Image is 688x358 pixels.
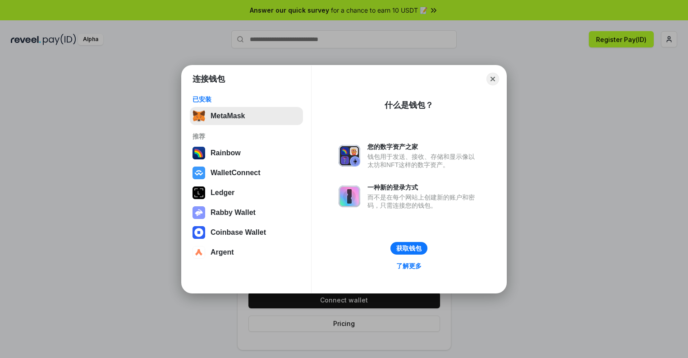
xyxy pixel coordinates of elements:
div: Argent [211,248,234,256]
h1: 连接钱包 [193,74,225,84]
div: MetaMask [211,112,245,120]
div: WalletConnect [211,169,261,177]
button: WalletConnect [190,164,303,182]
button: Argent [190,243,303,261]
img: svg+xml,%3Csvg%20width%3D%2228%22%20height%3D%2228%22%20viewBox%3D%220%200%2028%2028%22%20fill%3D... [193,167,205,179]
div: 而不是在每个网站上创建新的账户和密码，只需连接您的钱包。 [367,193,479,209]
div: Rainbow [211,149,241,157]
div: Rabby Wallet [211,209,256,217]
div: 一种新的登录方式 [367,183,479,191]
img: svg+xml,%3Csvg%20xmlns%3D%22http%3A%2F%2Fwww.w3.org%2F2000%2Fsvg%22%20fill%3D%22none%22%20viewBox... [339,186,360,207]
div: 什么是钱包？ [385,100,433,111]
img: svg+xml,%3Csvg%20width%3D%2228%22%20height%3D%2228%22%20viewBox%3D%220%200%2028%2028%22%20fill%3D... [193,246,205,259]
img: svg+xml,%3Csvg%20xmlns%3D%22http%3A%2F%2Fwww.w3.org%2F2000%2Fsvg%22%20fill%3D%22none%22%20viewBox... [193,206,205,219]
button: Rabby Wallet [190,204,303,222]
div: 推荐 [193,132,300,140]
img: svg+xml,%3Csvg%20width%3D%2228%22%20height%3D%2228%22%20viewBox%3D%220%200%2028%2028%22%20fill%3D... [193,226,205,239]
div: Coinbase Wallet [211,228,266,237]
div: 了解更多 [396,262,422,270]
button: 获取钱包 [390,242,427,255]
div: Ledger [211,189,234,197]
button: Close [486,73,499,85]
button: Ledger [190,184,303,202]
div: 钱包用于发送、接收、存储和显示像以太坊和NFT这样的数字资产。 [367,153,479,169]
img: svg+xml,%3Csvg%20width%3D%22120%22%20height%3D%22120%22%20viewBox%3D%220%200%20120%20120%22%20fil... [193,147,205,159]
div: 已安装 [193,95,300,103]
img: svg+xml,%3Csvg%20xmlns%3D%22http%3A%2F%2Fwww.w3.org%2F2000%2Fsvg%22%20fill%3D%22none%22%20viewBox... [339,145,360,167]
img: svg+xml,%3Csvg%20fill%3D%22none%22%20height%3D%2233%22%20viewBox%3D%220%200%2035%2033%22%20width%... [193,110,205,122]
button: Rainbow [190,144,303,162]
div: 获取钱包 [396,244,422,252]
img: svg+xml,%3Csvg%20xmlns%3D%22http%3A%2F%2Fwww.w3.org%2F2000%2Fsvg%22%20width%3D%2228%22%20height%3... [193,186,205,199]
button: MetaMask [190,107,303,125]
button: Coinbase Wallet [190,223,303,242]
div: 您的数字资产之家 [367,143,479,151]
a: 了解更多 [391,260,427,272]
